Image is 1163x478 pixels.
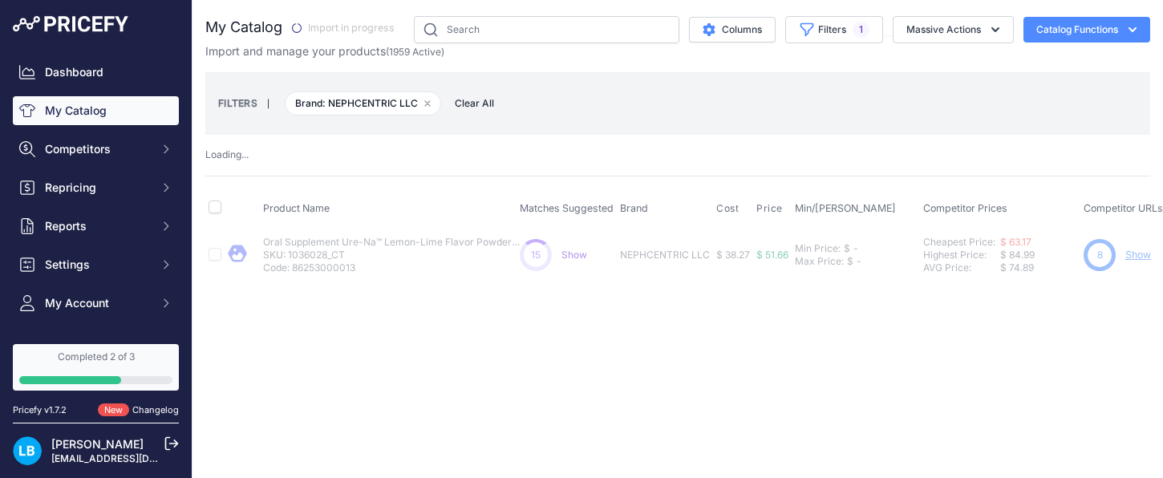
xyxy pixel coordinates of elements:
[620,202,648,214] span: Brand
[263,261,520,274] p: Code: 86253000013
[132,404,179,415] a: Changelog
[263,202,330,214] span: Product Name
[785,16,883,43] button: Filters1
[386,46,444,58] span: ( )
[13,58,179,87] a: Dashboard
[51,437,144,451] a: [PERSON_NAME]
[241,148,249,160] span: ...
[45,218,150,234] span: Reports
[45,257,150,273] span: Settings
[447,95,502,111] button: Clear All
[205,148,249,160] span: Loading
[414,16,679,43] input: Search
[844,242,850,255] div: $
[756,202,783,215] span: Price
[51,452,219,464] a: [EMAIL_ADDRESS][DOMAIN_NAME]
[1000,261,1077,274] div: $ 74.89
[1023,17,1150,43] button: Catalog Functions
[13,16,128,32] img: Pricefy Logo
[620,249,710,261] p: NEPHCENTRIC LLC
[1097,248,1103,262] span: 8
[13,212,179,241] button: Reports
[389,46,441,58] a: 1959 Active
[13,344,179,391] a: Completed 2 of 3
[716,202,742,215] button: Cost
[13,173,179,202] button: Repricing
[1125,249,1151,261] a: Show
[756,202,786,215] button: Price
[795,255,844,268] div: Max Price:
[716,249,750,261] span: $ 38.27
[795,242,841,255] div: Min Price:
[853,255,861,268] div: -
[205,16,282,38] h2: My Catalog
[98,403,129,417] span: New
[45,141,150,157] span: Competitors
[285,91,441,115] span: Brand: NEPHCENTRIC LLC
[13,58,179,443] nav: Sidebar
[716,202,739,215] span: Cost
[520,202,614,214] span: Matches Suggested
[795,202,896,214] span: Min/[PERSON_NAME]
[257,99,279,108] small: |
[45,180,150,196] span: Repricing
[923,249,1000,261] div: Highest Price:
[263,236,520,249] p: Oral Supplement Ure-Na™ Lemon-Lime Flavor Powder 15 Gram Pouch 86253000013 Carton of 8
[689,17,776,43] button: Columns
[923,236,995,248] a: Cheapest Price:
[923,261,1000,274] div: AVG Price:
[45,295,150,311] span: My Account
[531,249,541,261] span: 15
[13,250,179,279] button: Settings
[13,96,179,125] a: My Catalog
[13,403,67,417] div: Pricefy v1.7.2
[893,16,1014,43] button: Massive Actions
[756,249,788,261] span: $ 51.66
[205,43,444,59] p: Import and manage your products
[853,22,869,38] span: 1
[850,242,858,255] div: -
[561,249,587,261] a: Show
[282,19,404,38] span: Import in progress
[263,249,520,261] p: SKU: 1036028_CT
[218,97,257,109] small: FILTERS
[13,135,179,164] button: Competitors
[923,202,1007,214] span: Competitor Prices
[1000,249,1035,261] span: $ 84.99
[847,255,853,268] div: $
[1084,202,1163,214] span: Competitor URLs
[13,289,179,318] button: My Account
[19,350,172,363] div: Completed 2 of 3
[1000,236,1031,248] a: $ 63.17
